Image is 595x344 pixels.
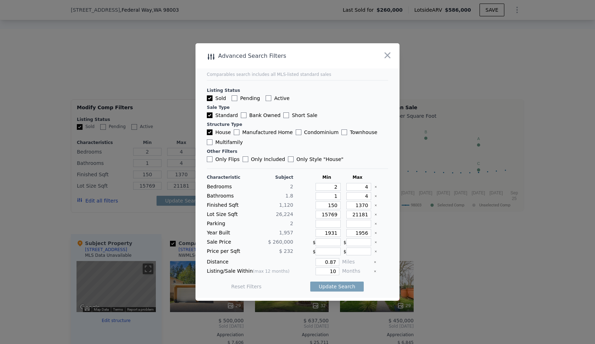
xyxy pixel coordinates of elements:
div: $ [313,248,341,255]
div: Listing Status [207,88,388,93]
div: $ [313,238,341,246]
button: Clear [374,261,376,263]
div: Finished Sqft [207,201,249,209]
span: $ 232 [279,248,293,254]
input: Bank Owned [241,112,246,118]
button: Clear [374,232,377,234]
div: $ [344,238,372,246]
input: Sold [207,95,212,101]
label: Only Flips [207,156,240,163]
div: Max [344,174,372,180]
div: Min [313,174,341,180]
label: Only Style " House " [288,156,344,163]
div: Bathrooms [207,192,249,200]
div: Price per Sqft [207,248,249,255]
div: Sale Price [207,238,249,246]
div: Miles [342,258,371,266]
label: Multifamily [207,139,243,146]
input: Townhouse [341,129,347,135]
label: Short Sale [283,112,317,119]
span: $ 260,000 [268,239,293,245]
button: Clear [374,222,377,225]
span: 26,224 [276,211,293,217]
button: Clear [374,250,377,253]
span: 1,957 [279,230,293,235]
button: Update Search [310,282,364,292]
div: Comparables search includes all MLS-listed standard sales [207,72,388,77]
label: Pending [232,95,260,102]
input: House [207,129,212,135]
label: House [207,129,231,136]
span: 2 [290,184,293,189]
label: Townhouse [341,129,377,136]
input: Active [266,95,271,101]
input: Manufactured Home [234,129,239,135]
div: Parking [207,220,249,228]
div: $ [344,248,372,255]
input: Multifamily [207,139,212,145]
span: (max 12 months) [253,269,290,274]
span: 1,120 [279,202,293,208]
div: Sale Type [207,105,388,110]
div: Months [342,267,371,275]
button: Clear [374,185,377,188]
input: Standard [207,112,212,118]
input: Only Included [243,156,248,162]
label: Active [266,95,289,102]
input: Pending [232,95,237,101]
label: Manufactured Home [234,129,293,136]
div: Listing/Sale Within [207,267,293,275]
span: 1.8 [285,193,293,199]
input: Only Flips [207,156,212,162]
button: Clear [374,270,376,273]
div: Advanced Search Filters [195,51,359,61]
div: Distance [207,258,293,266]
input: Condominium [296,129,301,135]
div: Bedrooms [207,183,249,191]
button: Clear [374,213,377,216]
button: Clear [374,204,377,207]
div: Year Built [207,229,249,237]
div: Characteristic [207,174,249,180]
span: 2 [290,221,293,226]
label: Standard [207,112,238,119]
input: Short Sale [283,112,289,118]
div: Other Filters [207,149,388,154]
div: Subject [251,174,293,180]
button: Clear [374,241,377,244]
button: Clear [374,195,377,198]
label: Sold [207,95,226,102]
button: Reset [231,283,262,290]
input: Only Style "House" [288,156,294,162]
label: Condominium [296,129,339,136]
label: Only Included [243,156,285,163]
div: Lot Size Sqft [207,211,249,218]
div: Structure Type [207,122,388,127]
label: Bank Owned [241,112,280,119]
